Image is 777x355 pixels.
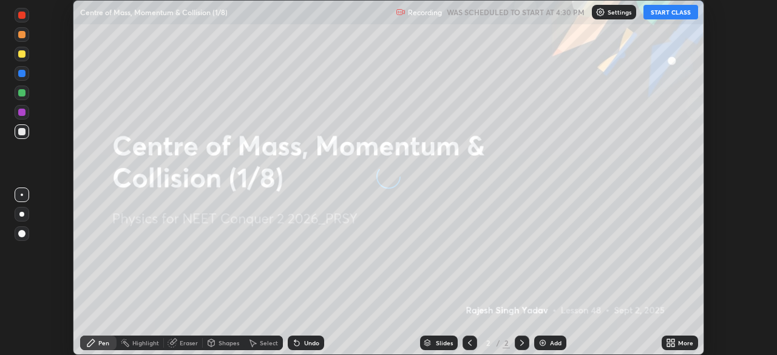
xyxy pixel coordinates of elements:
div: Shapes [219,340,239,346]
p: Centre of Mass, Momentum & Collision (1/8) [80,7,228,17]
div: Slides [436,340,453,346]
img: recording.375f2c34.svg [396,7,405,17]
div: More [678,340,693,346]
button: START CLASS [643,5,698,19]
div: 2 [503,337,510,348]
h5: WAS SCHEDULED TO START AT 4:30 PM [447,7,585,18]
img: add-slide-button [538,338,548,348]
div: Add [550,340,562,346]
img: class-settings-icons [595,7,605,17]
div: Undo [304,340,319,346]
div: Highlight [132,340,159,346]
div: Select [260,340,278,346]
div: 2 [482,339,494,347]
div: Eraser [180,340,198,346]
div: / [497,339,500,347]
p: Settings [608,9,631,15]
p: Recording [408,8,442,17]
div: Pen [98,340,109,346]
